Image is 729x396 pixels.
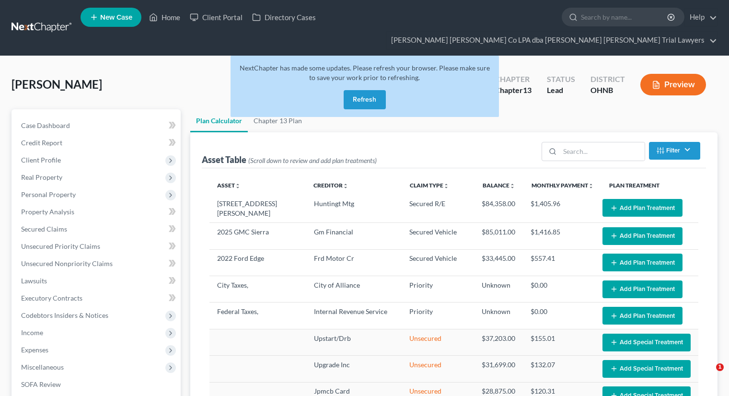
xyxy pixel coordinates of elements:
[21,190,76,198] span: Personal Property
[209,303,306,329] td: Federal Taxes,
[344,90,386,109] button: Refresh
[185,9,247,26] a: Client Portal
[474,249,523,276] td: $33,445.00
[474,356,523,382] td: $31,699.00
[602,227,683,245] button: Add Plan Treatment
[474,276,523,303] td: Unknown
[247,9,321,26] a: Directory Cases
[21,380,61,388] span: SOFA Review
[532,182,594,189] a: Monthly Paymentunfold_more
[640,74,706,95] button: Preview
[100,14,132,21] span: New Case
[509,183,515,189] i: unfold_more
[21,346,48,354] span: Expenses
[443,183,449,189] i: unfold_more
[21,363,64,371] span: Miscellaneous
[547,85,575,96] div: Lead
[602,360,691,378] button: Add Special Treatment
[21,259,113,268] span: Unsecured Nonpriority Claims
[402,195,474,223] td: Secured R/E
[649,142,700,160] button: Filter
[523,276,595,303] td: $0.00
[602,280,683,298] button: Add Plan Treatment
[523,223,595,249] td: $1,416.85
[21,328,43,337] span: Income
[190,109,248,132] a: Plan Calculator
[402,276,474,303] td: Priority
[21,311,108,319] span: Codebtors Insiders & Notices
[495,74,532,85] div: Chapter
[306,276,402,303] td: City of Alliance
[13,290,181,307] a: Executory Contracts
[306,303,402,329] td: Internal Revenue Service
[13,117,181,134] a: Case Dashboard
[590,85,625,96] div: OHNB
[21,121,70,129] span: Case Dashboard
[240,64,490,82] span: NextChapter has made some updates. Please refresh your browser. Please make sure to save your wor...
[13,376,181,393] a: SOFA Review
[474,195,523,223] td: $84,358.00
[343,183,348,189] i: unfold_more
[523,85,532,94] span: 13
[313,182,348,189] a: Creditorunfold_more
[602,334,691,351] button: Add Special Treatment
[202,154,377,165] div: Asset Table
[21,208,74,216] span: Property Analysis
[402,329,474,355] td: Unsecured
[386,32,717,49] a: [PERSON_NAME] [PERSON_NAME] Co LPA dba [PERSON_NAME] [PERSON_NAME] Trial Lawyers
[12,77,102,91] span: [PERSON_NAME]
[581,8,669,26] input: Search by name...
[217,182,241,189] a: Assetunfold_more
[306,195,402,223] td: Huntingt Mtg
[602,199,683,217] button: Add Plan Treatment
[474,303,523,329] td: Unknown
[209,249,306,276] td: 2022 Ford Edge
[523,303,595,329] td: $0.00
[21,225,67,233] span: Secured Claims
[248,156,377,164] span: (Scroll down to review and add plan treatments)
[13,221,181,238] a: Secured Claims
[21,294,82,302] span: Executory Contracts
[547,74,575,85] div: Status
[144,9,185,26] a: Home
[402,223,474,249] td: Secured Vehicle
[306,223,402,249] td: Gm Financial
[13,203,181,221] a: Property Analysis
[483,182,515,189] a: Balanceunfold_more
[13,134,181,151] a: Credit Report
[523,329,595,355] td: $155.01
[523,249,595,276] td: $557.41
[209,223,306,249] td: 2025 GMC Sierra
[685,9,717,26] a: Help
[410,182,449,189] a: Claim Typeunfold_more
[402,249,474,276] td: Secured Vehicle
[13,238,181,255] a: Unsecured Priority Claims
[21,173,62,181] span: Real Property
[523,356,595,382] td: $132.07
[474,329,523,355] td: $37,203.00
[474,223,523,249] td: $85,011.00
[209,276,306,303] td: City Taxes,
[560,142,645,161] input: Search...
[306,329,402,355] td: Upstart/Drb
[21,242,100,250] span: Unsecured Priority Claims
[495,85,532,96] div: Chapter
[588,183,594,189] i: unfold_more
[21,139,62,147] span: Credit Report
[590,74,625,85] div: District
[602,176,698,195] th: Plan Treatment
[602,307,683,325] button: Add Plan Treatment
[13,272,181,290] a: Lawsuits
[21,277,47,285] span: Lawsuits
[402,356,474,382] td: Unsecured
[21,156,61,164] span: Client Profile
[13,255,181,272] a: Unsecured Nonpriority Claims
[602,254,683,271] button: Add Plan Treatment
[402,303,474,329] td: Priority
[235,183,241,189] i: unfold_more
[716,363,724,371] span: 1
[696,363,719,386] iframe: Intercom live chat
[306,249,402,276] td: Frd Motor Cr
[306,356,402,382] td: Upgrade Inc
[209,195,306,223] td: [STREET_ADDRESS][PERSON_NAME]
